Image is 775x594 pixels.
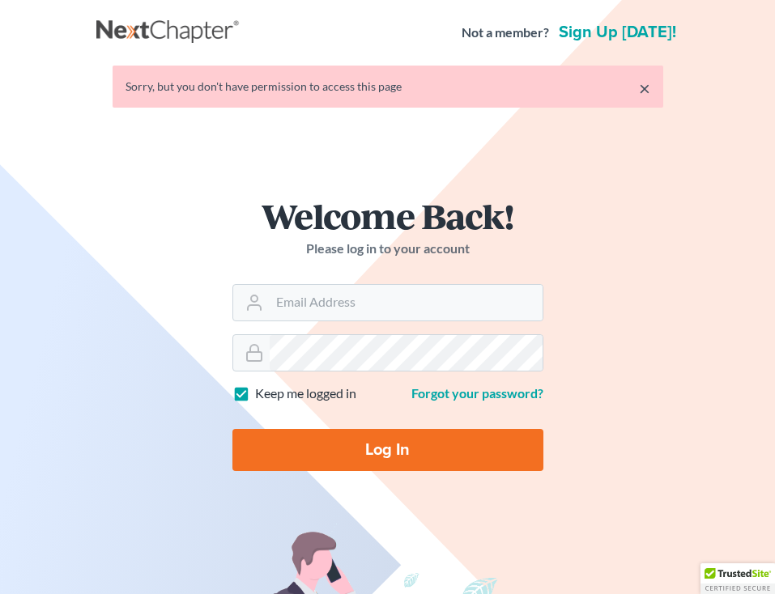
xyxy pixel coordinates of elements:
p: Please log in to your account [232,240,543,258]
input: Log In [232,429,543,471]
a: × [639,78,650,98]
h1: Welcome Back! [232,198,543,233]
input: Email Address [270,285,543,320]
a: Forgot your password? [411,385,543,401]
div: TrustedSite Certified [700,563,775,594]
label: Keep me logged in [255,384,356,403]
a: Sign up [DATE]! [556,24,679,40]
div: Sorry, but you don't have permission to access this page [126,78,650,95]
strong: Not a member? [462,23,549,42]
